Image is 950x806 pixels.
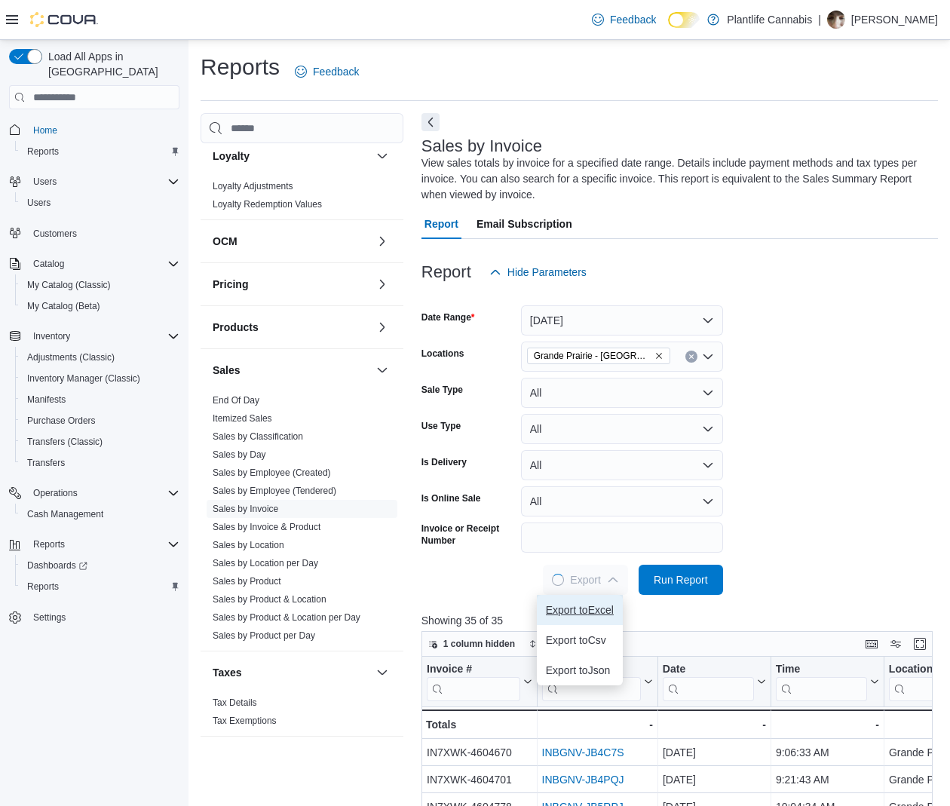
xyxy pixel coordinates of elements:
[27,372,140,385] span: Inventory Manager (Classic)
[776,771,879,789] div: 9:21:43 AM
[21,556,179,575] span: Dashboards
[27,173,179,191] span: Users
[663,716,766,734] div: -
[21,369,179,388] span: Inventory Manager (Classic)
[213,665,370,680] button: Taxes
[213,612,360,623] a: Sales by Product & Location per Day
[27,121,63,139] a: Home
[213,413,272,424] a: Itemized Sales
[27,300,100,312] span: My Catalog (Beta)
[27,508,103,520] span: Cash Management
[42,49,179,79] span: Load All Apps in [GEOGRAPHIC_DATA]
[521,378,723,408] button: All
[15,555,185,576] a: Dashboards
[213,611,360,624] span: Sales by Product & Location per Day
[213,412,272,424] span: Itemized Sales
[421,456,467,468] label: Is Delivery
[27,146,59,158] span: Reports
[213,449,266,460] a: Sales by Day
[911,635,929,653] button: Enter fullscreen
[21,276,179,294] span: My Catalog (Classic)
[213,521,320,533] span: Sales by Invoice & Product
[27,120,179,139] span: Home
[373,663,391,682] button: Taxes
[21,297,179,315] span: My Catalog (Beta)
[213,540,284,550] a: Sales by Location
[27,255,179,273] span: Catalog
[201,694,403,736] div: Taxes
[552,565,618,595] span: Export
[776,663,867,677] div: Time
[213,149,370,164] button: Loyalty
[15,410,185,431] button: Purchase Orders
[213,522,320,532] a: Sales by Invoice & Product
[3,606,185,628] button: Settings
[213,697,257,708] a: Tax Details
[427,771,532,789] div: IN7XWK-4604701
[654,351,663,360] button: Remove Grande Prairie - Cobblestone from selection in this group
[427,663,520,701] div: Invoice #
[213,320,259,335] h3: Products
[27,173,63,191] button: Users
[201,177,403,219] div: Loyalty
[15,368,185,389] button: Inventory Manager (Classic)
[776,663,879,701] button: Time
[21,194,57,212] a: Users
[213,504,278,514] a: Sales by Invoice
[3,326,185,347] button: Inventory
[776,716,879,734] div: -
[201,391,403,651] div: Sales
[27,608,179,627] span: Settings
[213,431,303,442] a: Sales by Classification
[213,697,257,709] span: Tax Details
[213,431,303,443] span: Sales by Classification
[33,487,78,499] span: Operations
[15,141,185,162] button: Reports
[33,124,57,136] span: Home
[427,663,532,701] button: Invoice #
[818,11,821,29] p: |
[654,572,708,587] span: Run Report
[424,209,458,239] span: Report
[534,348,651,363] span: Grande Prairie - [GEOGRAPHIC_DATA]
[27,608,72,627] a: Settings
[546,664,614,676] span: Export to Json
[213,557,318,569] span: Sales by Location per Day
[521,305,723,336] button: [DATE]
[21,276,117,294] a: My Catalog (Classic)
[663,744,766,762] div: [DATE]
[213,558,318,568] a: Sales by Location per Day
[15,347,185,368] button: Adjustments (Classic)
[477,209,572,239] span: Email Subscription
[541,774,624,786] a: INBGNV-JB4PQJ
[421,113,440,131] button: Next
[15,274,185,296] button: My Catalog (Classic)
[541,663,640,701] div: Receipt # URL
[3,171,185,192] button: Users
[776,744,879,762] div: 9:06:33 AM
[507,265,587,280] span: Hide Parameters
[15,192,185,213] button: Users
[15,576,185,597] button: Reports
[27,415,96,427] span: Purchase Orders
[213,715,277,727] span: Tax Exemptions
[521,414,723,444] button: All
[521,450,723,480] button: All
[522,635,590,653] button: Sort fields
[21,412,179,430] span: Purchase Orders
[3,253,185,274] button: Catalog
[543,565,627,595] button: LoadingExport
[422,635,521,653] button: 1 column hidden
[776,663,867,701] div: Time
[3,118,185,140] button: Home
[537,625,623,655] button: Export toCsv
[21,505,179,523] span: Cash Management
[421,311,475,323] label: Date Range
[213,449,266,461] span: Sales by Day
[213,394,259,406] span: End Of Day
[213,594,326,605] a: Sales by Product & Location
[727,11,812,29] p: Plantlife Cannabis
[421,523,515,547] label: Invoice or Receipt Number
[213,716,277,726] a: Tax Exemptions
[21,578,65,596] a: Reports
